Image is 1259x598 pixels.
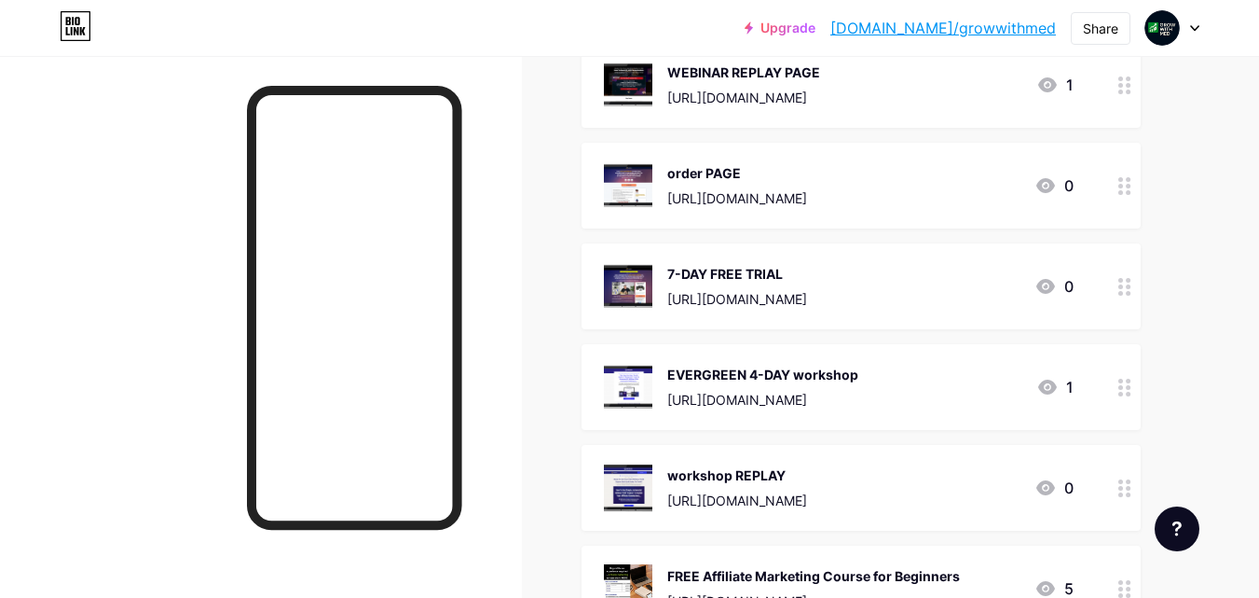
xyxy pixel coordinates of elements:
[667,566,960,586] div: FREE Affiliate Marketing Course for Beginners
[604,464,652,512] img: workshop REPLAY
[830,17,1056,39] a: [DOMAIN_NAME]/growwithmed
[667,163,807,183] div: order PAGE
[667,264,807,284] div: 7-DAY FREE TRIAL
[667,365,858,384] div: EVERGREEN 4-DAY workshop
[667,188,807,208] div: [URL][DOMAIN_NAME]
[1083,19,1118,38] div: Share
[604,161,652,210] img: order PAGE
[745,21,815,35] a: Upgrade
[1034,477,1074,499] div: 0
[667,63,820,82] div: WEBINAR REPLAY PAGE
[667,88,820,107] div: [URL][DOMAIN_NAME]
[604,262,652,311] img: 7-DAY FREE TRIAL
[667,466,807,485] div: workshop REPLAY
[1034,275,1074,298] div: 0
[667,491,807,510] div: [URL][DOMAIN_NAME]
[667,390,858,410] div: [URL][DOMAIN_NAME]
[1034,174,1074,197] div: 0
[1036,74,1074,96] div: 1
[667,289,807,309] div: [URL][DOMAIN_NAME]
[604,61,652,109] img: WEBINAR REPLAY PAGE
[1036,376,1074,398] div: 1
[1144,10,1180,46] img: growwithmed
[604,363,652,411] img: EVERGREEN 4-DAY workshop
